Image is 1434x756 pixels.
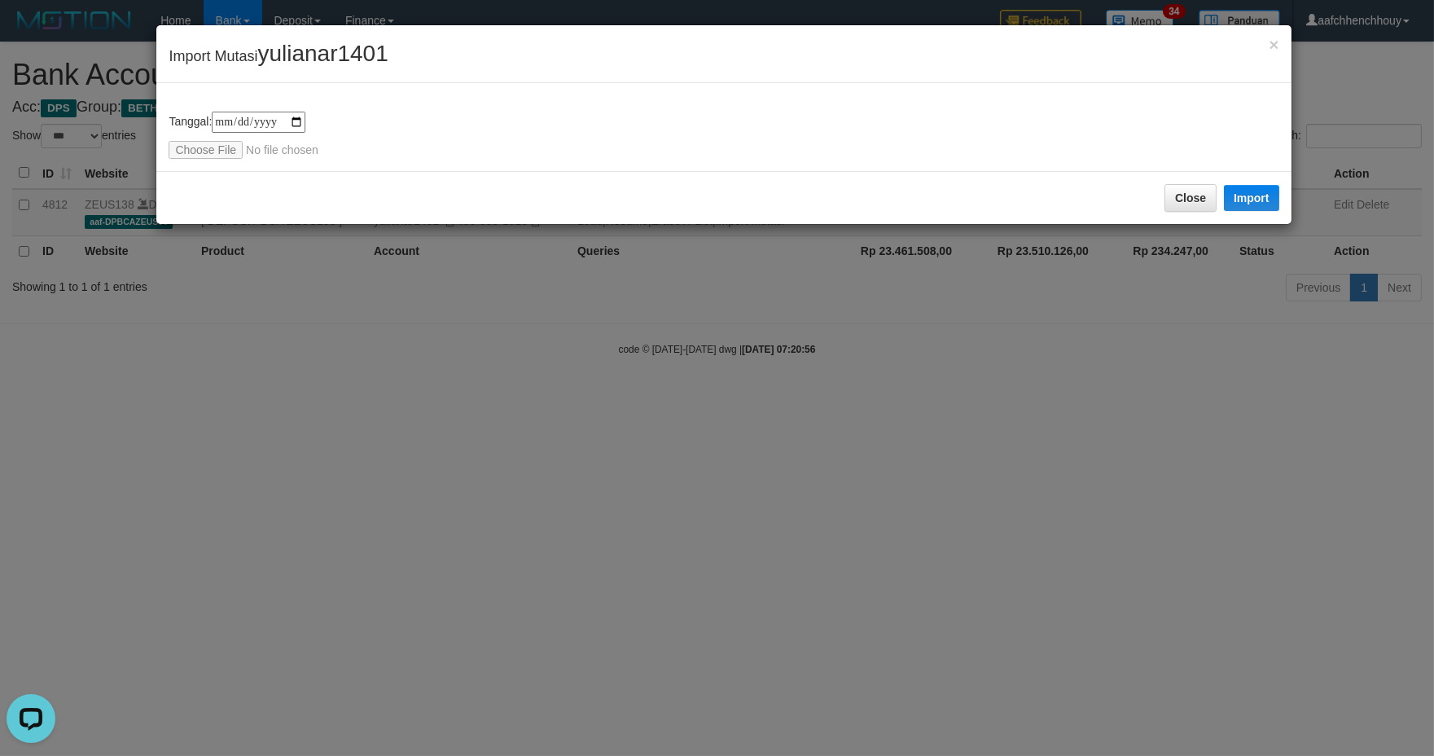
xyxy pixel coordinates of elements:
[1269,36,1278,53] button: Close
[169,48,388,64] span: Import Mutasi
[1224,185,1279,211] button: Import
[169,112,1278,159] div: Tanggal:
[1164,184,1217,212] button: Close
[257,41,388,66] span: yulianar1401
[1269,35,1278,54] span: ×
[7,7,55,55] button: Open LiveChat chat widget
